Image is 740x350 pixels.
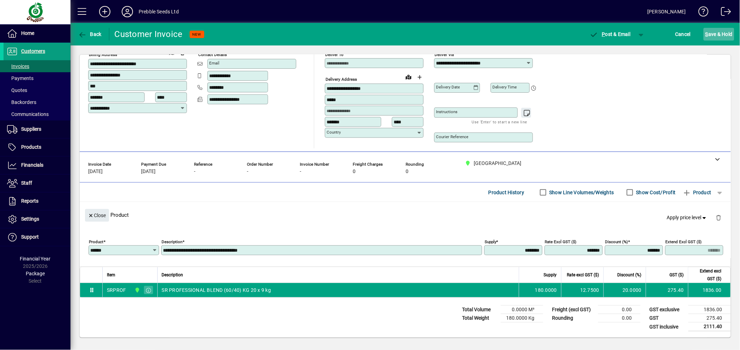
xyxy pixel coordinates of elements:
td: 1836.00 [688,283,730,297]
a: Backorders [4,96,71,108]
a: View on map [403,71,414,82]
span: Rate excl GST ($) [567,271,599,279]
mat-label: Description [162,239,182,244]
button: Save & Hold [704,28,734,41]
a: Reports [4,192,71,210]
a: Financials [4,156,71,174]
span: Customers [21,48,45,54]
span: Cancel [675,29,691,40]
div: Product [80,202,731,228]
div: [PERSON_NAME] [648,6,686,17]
div: Prebble Seeds Ltd [139,6,179,17]
span: Suppliers [21,126,41,132]
button: Close [85,209,109,222]
mat-hint: Use 'Enter' to start a new line [472,118,527,126]
span: [DATE] [141,169,156,174]
span: S [705,31,708,37]
span: Backorders [7,99,36,105]
a: Suppliers [4,121,71,138]
span: Discount (%) [618,271,642,279]
mat-label: Supply [485,239,496,244]
button: Add [93,5,116,18]
div: 12.7500 [566,287,599,294]
a: Communications [4,108,71,120]
span: NEW [193,32,201,37]
span: Supply [544,271,557,279]
span: Extend excl GST ($) [693,267,722,283]
td: GST exclusive [646,306,689,314]
button: Product [679,186,715,199]
app-page-header-button: Delete [710,214,727,221]
span: Financials [21,162,43,168]
button: Post & Email [586,28,634,41]
label: Show Cost/Profit [635,189,676,196]
div: SRPROF [107,287,126,294]
mat-label: Delivery time [492,85,517,90]
app-page-header-button: Close [83,212,111,218]
mat-label: Delivery date [436,85,460,90]
td: Freight (excl GST) [549,306,598,314]
span: Close [88,210,106,221]
a: Home [4,25,71,42]
td: GST inclusive [646,323,689,331]
span: CHRISTCHURCH [133,286,141,294]
mat-label: Discount (%) [605,239,628,244]
td: 0.0000 M³ [501,306,543,314]
span: P [602,31,605,37]
a: Products [4,139,71,156]
td: 275.40 [689,314,731,323]
button: Copy to Delivery address [177,47,189,58]
mat-label: Email [209,61,219,66]
span: 0 [353,169,356,174]
span: Back [78,31,102,37]
mat-label: Extend excl GST ($) [666,239,702,244]
td: 0.00 [598,306,641,314]
td: GST [646,314,689,323]
span: - [300,169,301,174]
td: 2111.40 [689,323,731,331]
td: 180.0000 Kg [501,314,543,323]
a: Payments [4,72,71,84]
span: Item [107,271,115,279]
td: 1836.00 [689,306,731,314]
td: Total Volume [459,306,501,314]
span: Support [21,234,39,240]
mat-label: Deliver via [435,52,454,57]
label: Show Line Volumes/Weights [548,189,614,196]
span: Apply price level [667,214,708,221]
span: Product [683,187,711,198]
span: SR PROFESSIONAL BLEND (60/40) KG 20 x 9 kg [162,287,271,294]
span: ost & Email [590,31,631,37]
a: Quotes [4,84,71,96]
span: Settings [21,216,39,222]
button: Cancel [674,28,693,41]
span: Staff [21,180,32,186]
td: 275.40 [646,283,688,297]
td: Total Weight [459,314,501,323]
span: - [194,169,195,174]
span: Description [162,271,183,279]
button: Apply price level [664,211,711,224]
span: - [247,169,248,174]
button: Delete [710,209,727,226]
a: View on map [166,47,177,58]
span: Invoices [7,63,29,69]
span: Reports [21,198,38,204]
button: Choose address [414,72,425,83]
td: Rounding [549,314,598,323]
span: Home [21,30,34,36]
td: 0.00 [598,314,641,323]
button: Profile [116,5,139,18]
span: ave & Hold [705,29,733,40]
span: Financial Year [20,256,51,262]
span: Quotes [7,87,27,93]
button: Back [76,28,103,41]
span: 180.0000 [535,287,557,294]
span: Package [26,271,45,276]
a: Logout [716,1,731,24]
mat-label: Country [327,130,341,135]
span: 0 [406,169,408,174]
a: Staff [4,174,71,192]
mat-label: Instructions [436,109,457,114]
span: Payments [7,75,34,81]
